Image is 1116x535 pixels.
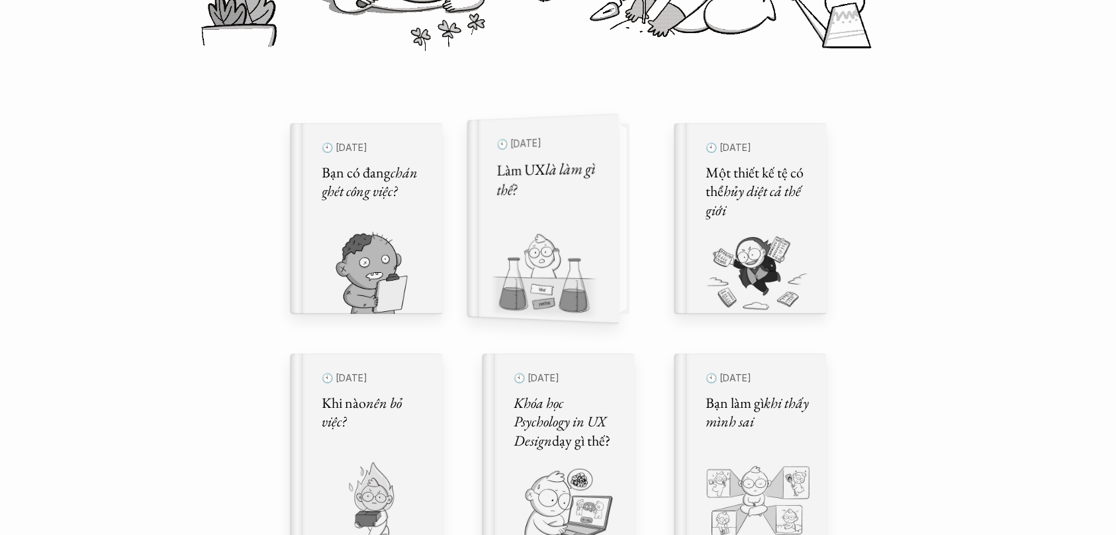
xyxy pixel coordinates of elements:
h5: Bạn làm gì [706,394,810,432]
em: Khóa học Psychology in UX Design [514,393,609,450]
h5: Làm UX [497,158,602,201]
h5: dạy gì thế? [514,394,618,451]
em: nên bỏ việc? [322,393,404,432]
em: hủy diệt cả thế giới [706,181,803,220]
em: khi thấy mình sai [706,393,812,432]
em: chán ghét công việc? [322,163,420,201]
p: 🕙 [DATE] [322,139,426,157]
a: 🕙 [DATE]Một thiết kế tệ có thểhủy diệt cả thế giới [674,123,826,314]
p: 🕙 [DATE] [322,369,426,387]
h5: Bạn có đang [322,164,426,201]
p: 🕙 [DATE] [497,132,602,154]
h5: Khi nào [322,394,426,432]
em: là làm gì thế? [497,158,598,200]
a: 🕙 [DATE]Làm UXlà làm gì thế? [482,123,634,314]
a: 🕙 [DATE]Bạn có đangchán ghét công việc? [290,123,442,314]
p: 🕙 [DATE] [514,369,618,387]
h5: Một thiết kế tệ có thể [706,164,810,220]
p: 🕙 [DATE] [706,139,810,157]
p: 🕙 [DATE] [706,369,810,387]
